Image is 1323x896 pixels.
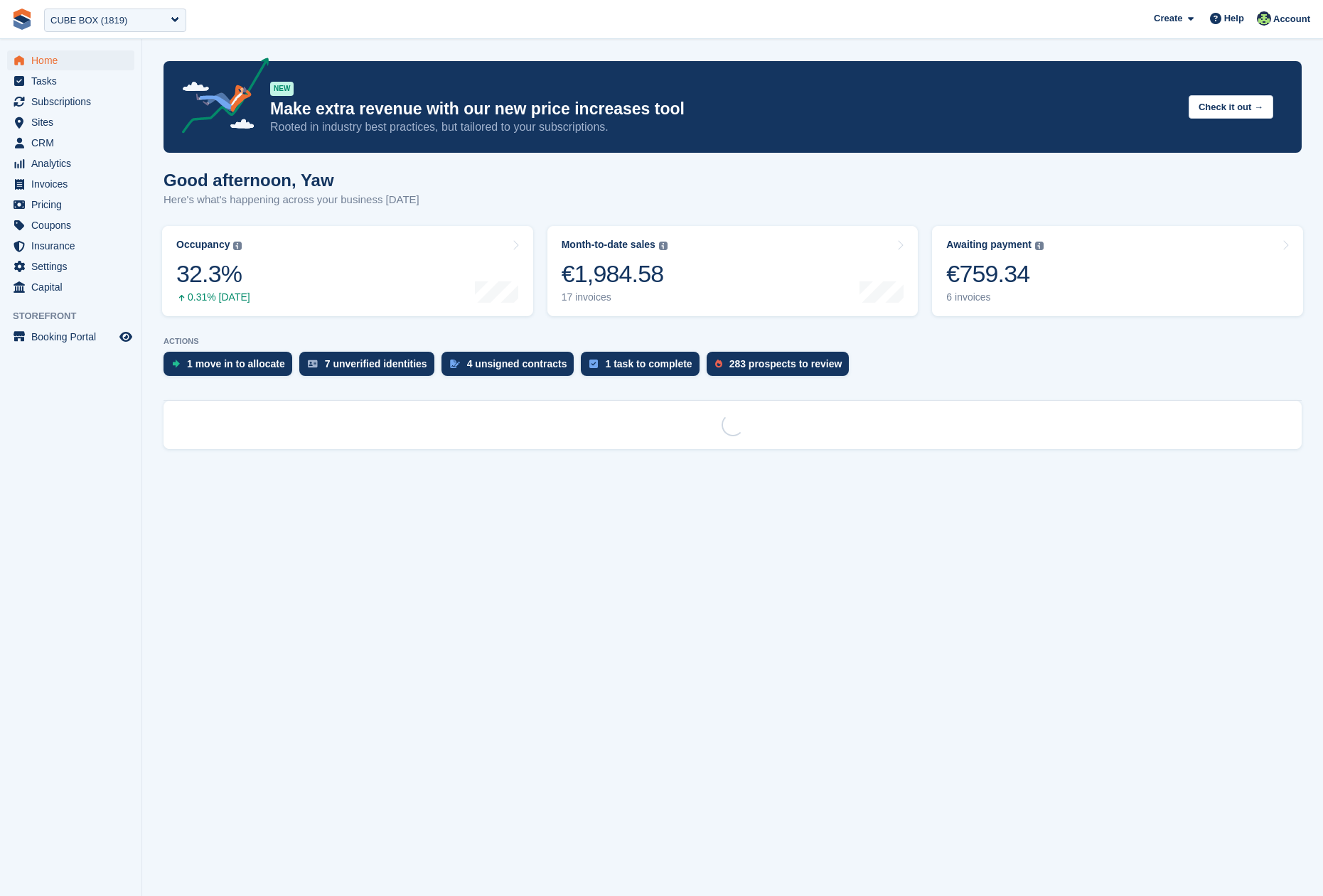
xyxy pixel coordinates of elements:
a: menu [7,153,134,173]
p: ACTIONS [164,337,1302,346]
div: Month-to-date sales [562,239,655,251]
p: Rooted in industry best practices, but tailored to your subscriptions. [270,119,1177,135]
img: Yaw Boakye [1257,11,1271,26]
img: verify_identity-adf6edd0f0f0b5bbfe63781bf79b02c33cf7c696d77639b501bdc392416b5a36.svg [308,360,318,368]
img: prospect-51fa495bee0391a8d652442698ab0144808aea92771e9ea1ae160a38d050c398.svg [715,360,722,368]
a: 283 prospects to review [707,352,857,383]
a: Preview store [117,328,134,345]
div: €1,984.58 [562,259,668,288]
div: 6 invoices [946,291,1044,303]
a: 1 move in to allocate [164,352,299,383]
div: NEW [270,82,294,96]
a: menu [7,71,134,91]
div: CUBE BOX (1819) [50,14,127,28]
div: Occupancy [176,239,230,251]
span: Invoices [31,174,117,194]
div: 7 unverified identities [325,358,427,369]
a: menu [7,277,134,297]
span: Home [31,50,117,70]
a: menu [7,195,134,215]
p: Here's what's happening across your business [DATE] [164,192,419,208]
img: contract_signature_icon-13c848040528278c33f63329250d36e43548de30e8caae1d1a13099fd9432cc5.svg [450,360,460,368]
div: 4 unsigned contracts [467,358,567,369]
span: Sites [31,112,117,132]
img: price-adjustments-announcement-icon-8257ccfd72463d97f412b2fc003d46551f7dbcb40ab6d574587a9cd5c0d94... [170,58,269,139]
img: move_ins_to_allocate_icon-fdf77a2bb77ea45bf5b3d319d69a93e2d87916cf1d5bf7949dd705db3b84f3ca.svg [172,360,180,368]
span: Analytics [31,153,117,173]
a: menu [7,174,134,194]
a: menu [7,236,134,256]
a: Occupancy 32.3% 0.31% [DATE] [162,226,533,316]
div: 1 task to complete [605,358,692,369]
a: menu [7,92,134,112]
a: 4 unsigned contracts [441,352,582,383]
span: Coupons [31,215,117,235]
div: 32.3% [176,259,250,288]
a: menu [7,257,134,276]
a: menu [7,50,134,70]
span: Booking Portal [31,327,117,347]
span: CRM [31,133,117,153]
a: menu [7,112,134,132]
div: 17 invoices [562,291,668,303]
a: 1 task to complete [581,352,706,383]
span: Settings [31,257,117,276]
img: icon-info-grey-7440780725fd019a000dd9b08b2336e03edf1995a4989e88bcd33f0948082b44.svg [233,242,242,250]
span: Storefront [13,309,141,323]
a: menu [7,327,134,347]
span: Tasks [31,71,117,91]
div: €759.34 [946,259,1044,288]
a: menu [7,133,134,153]
span: Subscriptions [31,92,117,112]
h1: Good afternoon, Yaw [164,171,419,190]
div: 283 prospects to review [729,358,842,369]
span: Create [1154,11,1182,26]
div: 0.31% [DATE] [176,291,250,303]
span: Capital [31,277,117,297]
a: Month-to-date sales €1,984.58 17 invoices [547,226,918,316]
p: Make extra revenue with our new price increases tool [270,99,1177,119]
a: 7 unverified identities [299,352,441,383]
span: Help [1224,11,1244,26]
img: stora-icon-8386f47178a22dfd0bd8f6a31ec36ba5ce8667c1dd55bd0f319d3a0aa187defe.svg [11,9,33,30]
span: Insurance [31,236,117,256]
button: Check it out → [1189,95,1273,119]
a: menu [7,215,134,235]
img: icon-info-grey-7440780725fd019a000dd9b08b2336e03edf1995a4989e88bcd33f0948082b44.svg [1035,242,1044,250]
div: Awaiting payment [946,239,1032,251]
img: icon-info-grey-7440780725fd019a000dd9b08b2336e03edf1995a4989e88bcd33f0948082b44.svg [659,242,668,250]
span: Pricing [31,195,117,215]
div: 1 move in to allocate [187,358,285,369]
img: task-75834270c22a3079a89374b754ae025e5fb1db73e45f91037f5363f120a921f8.svg [589,360,598,368]
a: Awaiting payment €759.34 6 invoices [932,226,1303,316]
span: Account [1273,12,1310,26]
